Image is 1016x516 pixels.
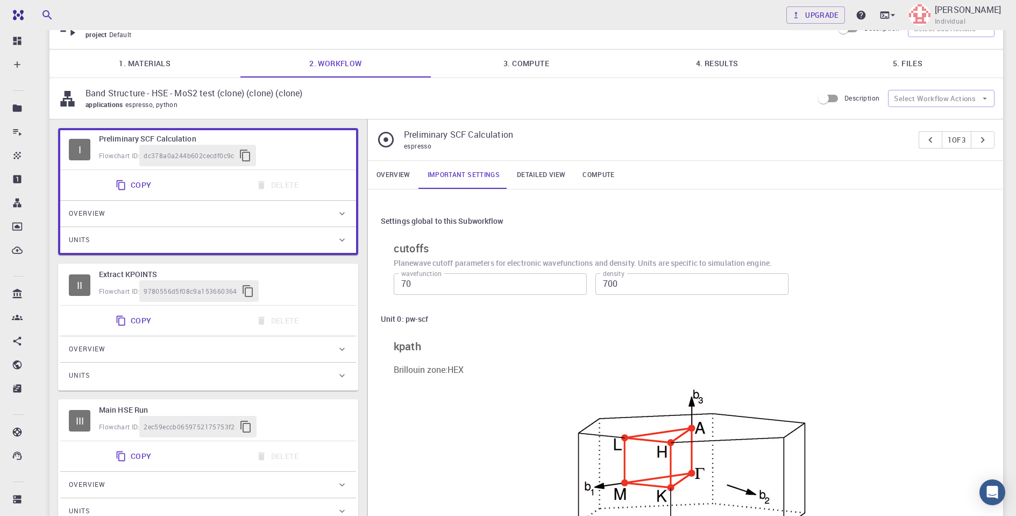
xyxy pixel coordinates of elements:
[69,410,90,432] span: Idle
[394,240,990,257] h6: cutoffs
[394,338,990,355] h6: kpath
[99,422,139,431] span: Flowchart ID:
[935,3,1001,16] p: [PERSON_NAME]
[69,274,90,296] div: II
[109,446,160,467] button: Copy
[368,161,419,189] a: Overview
[603,269,624,278] label: density
[109,310,160,331] button: Copy
[99,151,139,160] span: Flowchart ID:
[404,142,431,150] span: espresso
[144,151,235,161] span: dc378a0a244b602cecdf0c9c
[144,286,237,297] span: 9780556d5f08c9a153660364
[69,231,90,249] span: Units
[99,287,139,295] span: Flowchart ID:
[86,87,805,100] p: Band Structure - HSE - MoS2 test (clone) (clone) (clone)
[574,161,623,189] a: Compute
[419,161,508,189] a: Important settings
[69,205,105,222] span: Overview
[60,227,356,253] div: Units
[394,257,990,269] h6: Planewave cutoff parameters for electronic wavefunctions and density. Units are specific to simul...
[381,313,428,325] h6: Unit 0: pw-scf
[69,341,105,358] span: Overview
[935,16,965,27] span: Individual
[99,133,347,145] h6: Preliminary SCF Calculation
[381,215,503,227] h6: Settings global to this Subworkflow
[69,367,90,384] span: Units
[144,422,235,433] span: 2ec59eccb0659752175753f2
[86,30,109,39] span: project
[508,161,574,189] a: Detailed view
[69,139,90,160] div: I
[109,30,136,39] span: Default
[69,139,90,160] span: Idle
[394,364,990,376] p: Brillouin zone: HEX
[49,50,240,77] a: 1. Materials
[86,100,125,109] span: applications
[404,128,910,141] p: Preliminary SCF Calculation
[60,201,356,227] div: Overview
[240,50,431,77] a: 2. Workflow
[942,131,971,149] button: 1of3
[60,472,356,498] div: Overview
[69,274,90,296] span: Idle
[60,336,356,362] div: Overview
[69,476,105,493] span: Overview
[60,363,356,388] div: Units
[622,50,813,77] a: 4. Results
[9,10,24,20] img: logo
[786,6,845,24] a: Upgrade
[919,131,994,149] div: pager
[99,268,347,280] h6: Extract KPOINTS
[125,100,182,109] span: espresso, python
[23,8,61,17] span: Support
[99,404,347,416] h6: Main HSE Run
[888,90,994,107] button: Select Workflow Actions
[431,50,622,77] a: 3. Compute
[979,479,1005,505] div: Open Intercom Messenger
[812,50,1003,77] a: 5. Files
[844,94,879,102] span: Description
[909,4,930,26] img: Anirban Pal
[109,174,160,196] button: Copy
[401,269,442,278] label: wavefunction
[69,410,90,432] div: III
